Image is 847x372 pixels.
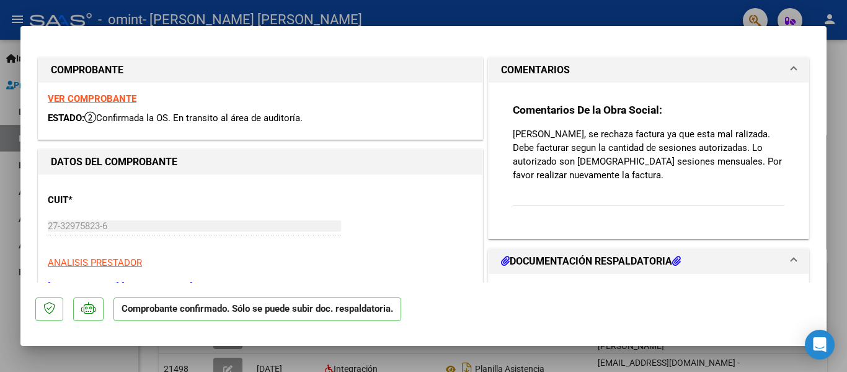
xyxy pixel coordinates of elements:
[48,112,84,124] span: ESTADO:
[48,93,136,104] a: VER COMPROBANTE
[501,254,681,269] h1: DOCUMENTACIÓN RESPALDATORIA
[113,297,401,322] p: Comprobante confirmado. Sólo se puede subir doc. respaldatoria.
[489,58,809,83] mat-expansion-panel-header: COMENTARIOS
[501,63,570,78] h1: COMENTARIOS
[513,104,662,116] strong: Comentarios De la Obra Social:
[48,193,175,207] p: CUIT
[489,83,809,238] div: COMENTARIOS
[48,257,142,268] span: ANALISIS PRESTADOR
[805,330,835,360] div: Open Intercom Messenger
[489,249,809,274] mat-expansion-panel-header: DOCUMENTACIÓN RESPALDATORIA
[51,64,123,76] strong: COMPROBANTE
[51,156,177,168] strong: DATOS DEL COMPROBANTE
[48,279,473,294] p: [PERSON_NAME] [PERSON_NAME]
[84,112,303,124] span: Confirmada la OS. En transito al área de auditoría.
[513,127,784,182] p: [PERSON_NAME], se rechaza factura ya que esta mal ralizada. Debe facturar segun la cantidad de se...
